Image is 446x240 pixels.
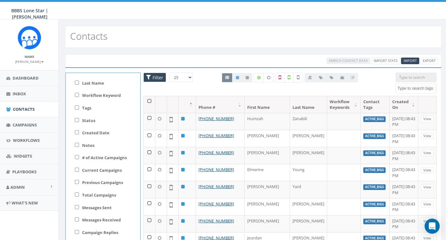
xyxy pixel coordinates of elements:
[70,31,108,41] h2: Contacts
[82,80,104,86] label: Last Name
[363,219,386,224] label: Active_Bigs
[25,54,34,59] small: Name
[11,8,48,20] span: BBBS Lone Star | [PERSON_NAME]
[13,75,39,81] span: Dashboard
[198,201,234,207] a: [PHONE_NUMBER]
[12,169,36,175] span: Playbooks
[363,167,386,173] label: Active_Bigs
[198,167,234,172] a: [PHONE_NUMBER]
[275,73,285,83] label: Not a Mobile
[290,113,327,130] td: Zanabili
[245,164,290,181] td: Elmerine
[327,96,361,113] th: Workflow Keywords: activate to sort column ascending
[82,192,116,198] label: Total Campaigns
[82,217,121,223] label: Messages Received
[14,153,32,159] span: Widgets
[425,219,440,234] div: Open Intercom Messenger
[82,167,122,173] label: Current Campaigns
[390,215,418,232] td: [DATE] 08:43 PM
[245,181,290,198] td: [PERSON_NAME]
[82,180,123,186] label: Previous Campaigns
[396,73,437,82] input: Type to search
[264,73,274,82] label: Data not Enriched
[82,92,121,98] label: Workflow Keyword
[290,96,327,113] th: Last Name
[82,230,118,236] label: Campaign Replies
[151,75,163,81] span: Filter
[198,150,234,155] a: [PHONE_NUMBER]
[198,184,234,189] a: [PHONE_NUMBER]
[401,58,419,64] a: Import
[421,218,434,225] a: View
[390,130,418,147] td: [DATE] 08:43 PM
[245,215,290,232] td: [PERSON_NAME]
[284,73,294,83] label: Validated
[12,200,38,206] span: What's New
[420,58,438,64] a: Export
[196,96,245,113] th: Phone #: activate to sort column ascending
[363,116,386,122] label: Active_Bigs
[363,133,386,139] label: Active_Bigs
[15,59,44,64] a: [PERSON_NAME]
[363,202,386,207] label: Active_Bigs
[390,164,418,181] td: [DATE] 08:43 PM
[421,150,434,156] a: View
[363,184,386,190] label: Active_Bigs
[290,215,327,232] td: [PERSON_NAME]
[15,59,44,64] small: [PERSON_NAME]
[290,130,327,147] td: [PERSON_NAME]
[198,133,234,138] a: [PHONE_NUMBER]
[421,184,434,191] a: View
[82,130,109,136] label: Created Date
[290,198,327,215] td: [PERSON_NAME]
[245,198,290,215] td: [PERSON_NAME]
[245,113,290,130] td: Humzah
[390,96,418,113] th: Created On: activate to sort column ascending
[421,133,434,139] a: View
[198,116,234,121] a: [PHONE_NUMBER]
[390,181,418,198] td: [DATE] 08:43 PM
[421,201,434,208] a: View
[13,122,37,128] span: Campaigns
[82,155,127,161] label: # of Active Campaigns
[390,147,418,164] td: [DATE] 08:43 PM
[13,106,35,112] span: Contacts
[363,150,386,156] label: Active_Bigs
[245,96,290,113] th: First Name
[254,73,264,82] label: Data Enriched
[290,181,327,198] td: Yard
[82,105,91,111] label: Tags
[245,147,290,164] td: [PERSON_NAME]
[390,113,418,130] td: [DATE] 08:43 PM
[421,116,434,122] a: View
[13,91,26,97] span: Inbox
[18,26,41,49] img: Rally_Corp_Icon_1.png
[404,58,417,63] span: CSV files only
[404,58,417,63] span: Import
[421,167,434,174] a: View
[82,205,112,211] label: Messages Sent
[390,198,418,215] td: [DATE] 08:43 PM
[82,142,94,148] label: Notes
[245,130,290,147] td: [PERSON_NAME]
[10,184,25,190] span: Admin
[82,118,95,124] label: Status
[290,164,327,181] td: Young
[371,58,400,64] a: Import Stats
[290,147,327,164] td: [PERSON_NAME]
[398,86,436,91] textarea: Search
[293,73,303,83] label: Not Validated
[198,218,234,224] a: [PHONE_NUMBER]
[13,137,40,143] span: Workflows
[361,96,390,113] th: Contact Tags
